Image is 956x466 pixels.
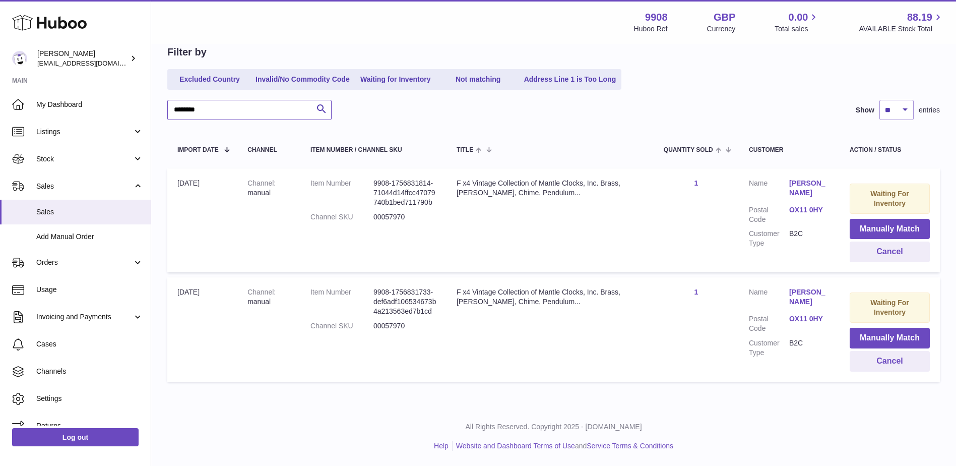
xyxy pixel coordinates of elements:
a: OX11 0HY [789,314,830,324]
div: Item Number / Channel SKU [310,147,436,153]
span: Title [457,147,473,153]
span: Cases [36,339,143,349]
dd: 9908-1756831814-71044d14ffcc47079740b1bed711790b [373,179,436,207]
strong: 9908 [645,11,668,24]
div: Customer [749,147,830,153]
dd: 9908-1756831733-def6adf106534673b4a213563ed7b1cd [373,287,436,316]
span: [EMAIL_ADDRESS][DOMAIN_NAME] [37,59,148,67]
div: manual [247,179,290,198]
div: Currency [707,24,736,34]
dt: Channel SKU [310,321,373,331]
dt: Name [749,287,789,309]
a: [PERSON_NAME] [789,179,830,198]
span: Stock [36,154,133,164]
span: 0.00 [789,11,808,24]
dt: Name [749,179,789,200]
span: Total sales [775,24,819,34]
span: AVAILABLE Stock Total [859,24,944,34]
button: Cancel [850,351,930,372]
span: Returns [36,421,143,431]
dd: 00057970 [373,212,436,222]
div: F x4 Vintage Collection of Mantle Clocks, Inc. Brass, [PERSON_NAME], Chime, Pendulum... [457,287,644,307]
a: Help [434,442,449,450]
img: internalAdmin-9908@internal.huboo.com [12,51,27,66]
div: F x4 Vintage Collection of Mantle Clocks, Inc. Brass, [PERSON_NAME], Chime, Pendulum... [457,179,644,198]
div: [PERSON_NAME] [37,49,128,68]
span: 88.19 [907,11,932,24]
dt: Item Number [310,179,373,207]
span: Sales [36,207,143,217]
dt: Postal Code [749,314,789,333]
label: Show [856,105,874,115]
a: Address Line 1 is Too Long [521,71,620,88]
span: entries [919,105,940,115]
button: Manually Match [850,328,930,348]
strong: GBP [714,11,735,24]
span: My Dashboard [36,100,143,109]
strong: Waiting For Inventory [870,190,909,207]
div: Channel [247,147,290,153]
a: 1 [694,288,698,296]
button: Cancel [850,242,930,262]
div: Action / Status [850,147,930,153]
a: OX11 0HY [789,205,830,215]
div: Huboo Ref [634,24,668,34]
span: Add Manual Order [36,232,143,242]
span: Import date [177,147,219,153]
span: Quantity Sold [664,147,713,153]
dd: B2C [789,338,830,358]
dt: Item Number [310,287,373,316]
span: Listings [36,127,133,137]
dd: B2C [789,229,830,248]
span: Sales [36,182,133,191]
span: Invoicing and Payments [36,312,133,322]
dt: Postal Code [749,205,789,224]
a: 0.00 Total sales [775,11,819,34]
dt: Customer Type [749,338,789,358]
dt: Channel SKU [310,212,373,222]
a: Excluded Country [169,71,250,88]
a: Waiting for Inventory [355,71,436,88]
span: Settings [36,394,143,403]
li: and [453,441,673,451]
a: Log out [12,428,139,446]
div: manual [247,287,290,307]
p: All Rights Reserved. Copyright 2025 - [DOMAIN_NAME] [159,422,948,432]
a: 88.19 AVAILABLE Stock Total [859,11,944,34]
a: Website and Dashboard Terms of Use [456,442,575,450]
a: [PERSON_NAME] [789,287,830,307]
strong: Channel [247,179,276,187]
a: Not matching [438,71,519,88]
dt: Customer Type [749,229,789,248]
a: Service Terms & Conditions [587,442,673,450]
strong: Waiting For Inventory [870,299,909,316]
span: Orders [36,258,133,267]
a: 1 [694,179,698,187]
h2: Filter by [167,45,207,59]
dd: 00057970 [373,321,436,331]
strong: Channel [247,288,276,296]
a: Invalid/No Commodity Code [252,71,353,88]
span: Channels [36,367,143,376]
td: [DATE] [167,277,237,381]
span: Usage [36,285,143,295]
td: [DATE] [167,168,237,272]
button: Manually Match [850,219,930,240]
